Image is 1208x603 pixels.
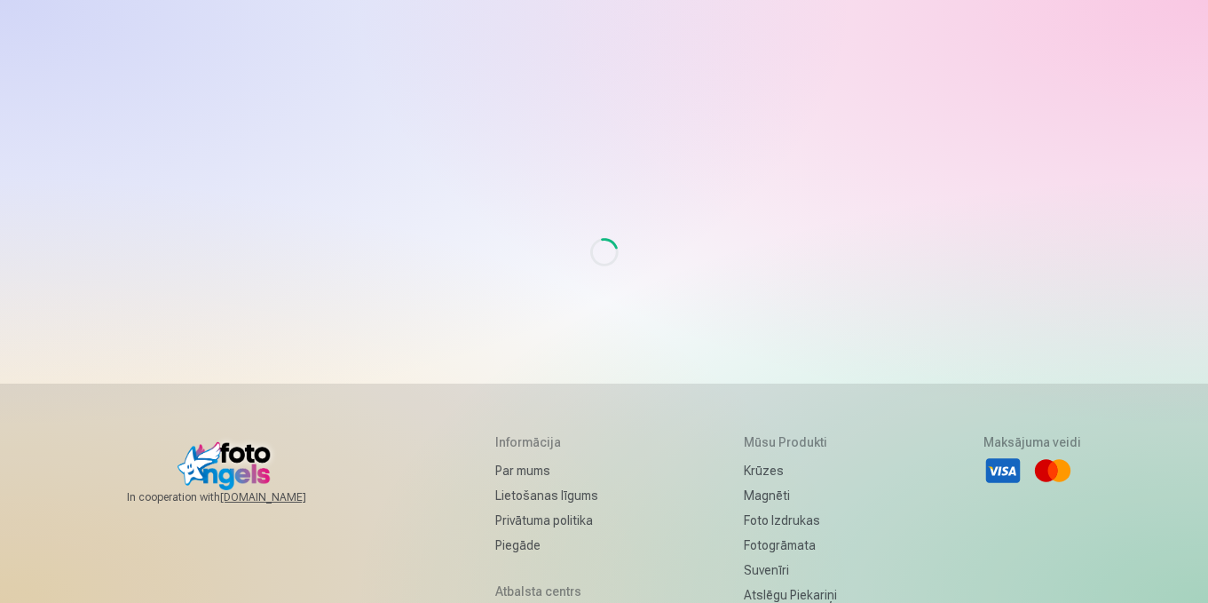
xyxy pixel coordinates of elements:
[495,433,598,451] h5: Informācija
[744,508,837,533] a: Foto izdrukas
[495,533,598,558] a: Piegāde
[983,451,1022,490] li: Visa
[220,490,349,504] a: [DOMAIN_NAME]
[744,533,837,558] a: Fotogrāmata
[983,433,1081,451] h5: Maksājuma veidi
[744,483,837,508] a: Magnēti
[495,483,598,508] a: Lietošanas līgums
[127,490,349,504] span: In cooperation with
[495,458,598,483] a: Par mums
[495,583,598,600] h5: Atbalsta centrs
[744,433,837,451] h5: Mūsu produkti
[744,558,837,583] a: Suvenīri
[1033,451,1072,490] li: Mastercard
[744,458,837,483] a: Krūzes
[495,508,598,533] a: Privātuma politika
